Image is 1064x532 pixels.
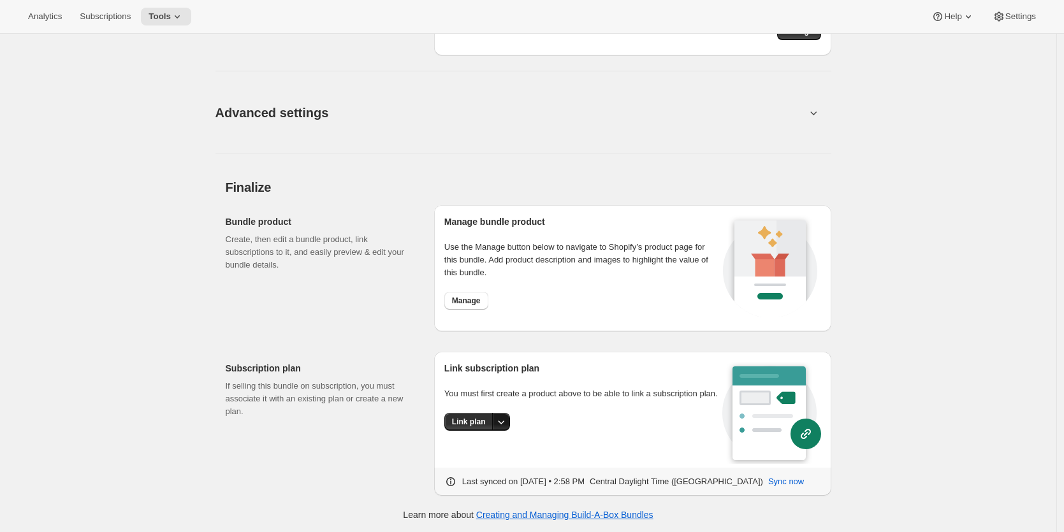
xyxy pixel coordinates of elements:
[476,510,653,520] a: Creating and Managing Build-A-Box Bundles
[492,413,510,431] button: More actions
[208,88,813,137] button: Advanced settings
[1005,11,1036,22] span: Settings
[444,292,488,310] button: Manage
[590,475,763,488] p: Central Daylight Time ([GEOGRAPHIC_DATA])
[80,11,131,22] span: Subscriptions
[403,508,653,521] p: Learn more about
[141,8,191,25] button: Tools
[20,8,69,25] button: Analytics
[761,471,812,492] button: Sync now
[226,215,414,228] h2: Bundle product
[444,241,719,279] p: Use the Manage button below to navigate to Shopify’s product page for this bundle. Add product de...
[72,8,138,25] button: Subscriptions
[452,417,486,427] span: Link plan
[924,8,982,25] button: Help
[452,296,481,306] span: Manage
[462,475,585,488] p: Last synced on [DATE] • 2:58 PM
[944,11,961,22] span: Help
[226,380,414,418] p: If selling this bundle on subscription, you must associate it with an existing plan or create a n...
[226,362,414,375] h2: Subscription plan
[985,8,1044,25] button: Settings
[444,362,722,375] h2: Link subscription plan
[444,387,722,400] p: You must first create a product above to be able to link a subscription plan.
[768,475,804,488] span: Sync now
[215,103,329,123] span: Advanced settings
[149,11,171,22] span: Tools
[28,11,62,22] span: Analytics
[226,180,831,195] h2: Finalize
[444,413,493,431] button: Link plan
[226,233,414,271] p: Create, then edit a bundle product, link subscriptions to it, and easily preview & edit your bund...
[444,215,719,228] h2: Manage bundle product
